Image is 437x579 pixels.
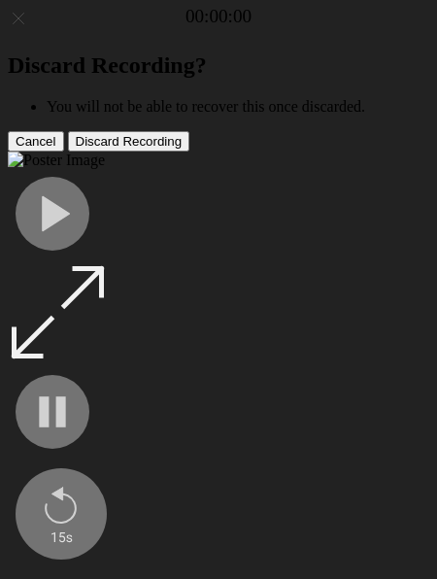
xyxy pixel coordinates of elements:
li: You will not be able to recover this once discarded. [47,98,429,116]
button: Discard Recording [68,131,190,152]
a: 00:00:00 [185,6,252,27]
img: Poster Image [8,152,105,169]
button: Cancel [8,131,64,152]
h2: Discard Recording? [8,52,429,79]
